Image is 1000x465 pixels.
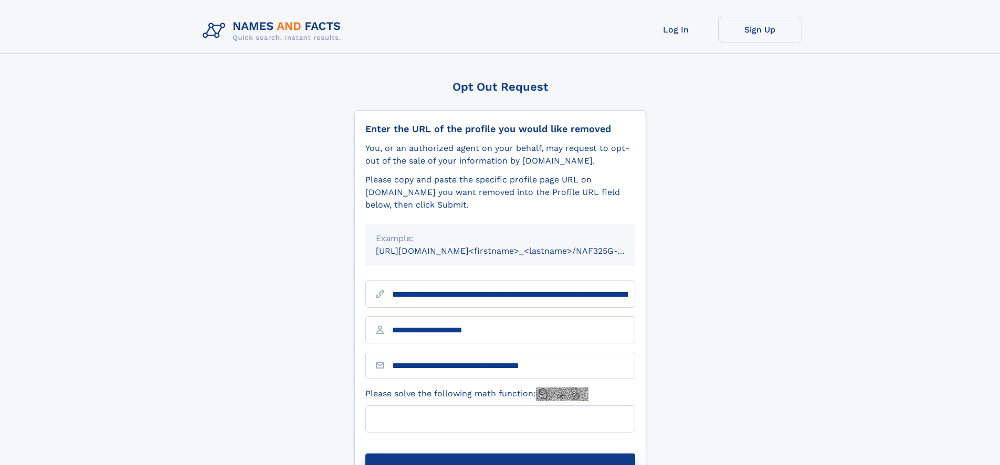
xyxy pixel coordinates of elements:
small: [URL][DOMAIN_NAME]<firstname>_<lastname>/NAF325G-xxxxxxxx [376,246,655,256]
label: Please solve the following math function: [365,387,588,401]
div: You, or an authorized agent on your behalf, may request to opt-out of the sale of your informatio... [365,142,635,167]
div: Enter the URL of the profile you would like removed [365,123,635,135]
div: Please copy and paste the specific profile page URL on [DOMAIN_NAME] you want removed into the Pr... [365,174,635,211]
img: Logo Names and Facts [198,17,350,45]
div: Example: [376,232,625,245]
a: Sign Up [718,17,802,42]
a: Log In [634,17,718,42]
div: Opt Out Request [354,80,646,93]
